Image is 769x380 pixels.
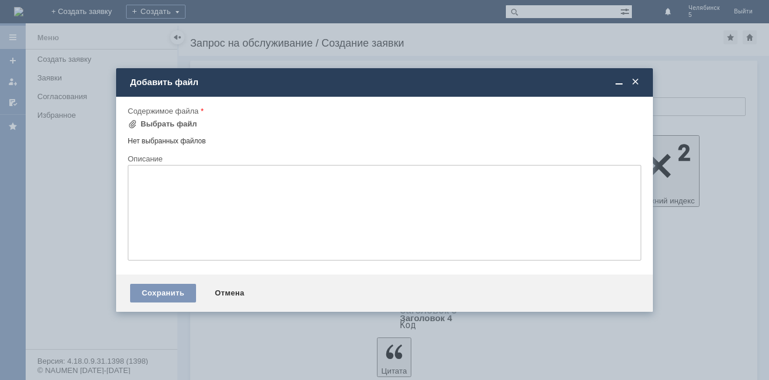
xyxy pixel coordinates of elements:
[630,77,641,87] span: Закрыть
[128,155,639,163] div: Описание
[141,119,197,129] div: Выбрать файл
[5,5,170,33] div: [PERSON_NAME]/Добрый день , удалите пожалуйста отложенные чеки. [GEOGRAPHIC_DATA]
[613,77,625,87] span: Свернуть (Ctrl + M)
[128,107,639,115] div: Содержимое файла
[130,77,641,87] div: Добавить файл
[128,132,641,146] div: Нет выбранных файлов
